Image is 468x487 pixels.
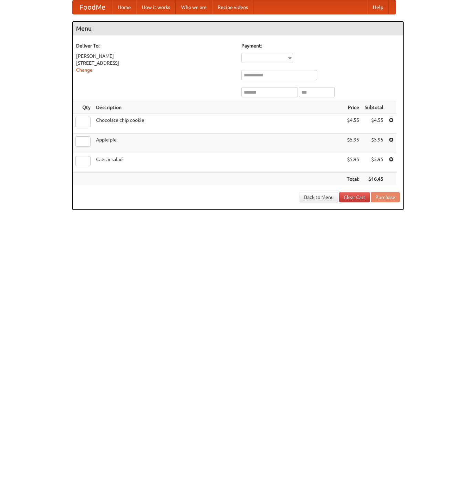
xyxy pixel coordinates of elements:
[362,114,386,134] td: $4.55
[241,42,400,49] h5: Payment:
[176,0,212,14] a: Who we are
[76,60,235,66] div: [STREET_ADDRESS]
[136,0,176,14] a: How it works
[73,0,112,14] a: FoodMe
[93,114,344,134] td: Chocolate chip cookie
[212,0,253,14] a: Recipe videos
[362,173,386,186] th: $16.45
[362,134,386,153] td: $5.95
[344,114,362,134] td: $4.55
[344,134,362,153] td: $5.95
[362,101,386,114] th: Subtotal
[93,134,344,153] td: Apple pie
[76,67,93,73] a: Change
[73,101,93,114] th: Qty
[339,192,370,202] a: Clear Cart
[76,42,235,49] h5: Deliver To:
[367,0,389,14] a: Help
[344,153,362,173] td: $5.95
[300,192,338,202] a: Back to Menu
[344,101,362,114] th: Price
[93,153,344,173] td: Caesar salad
[371,192,400,202] button: Purchase
[344,173,362,186] th: Total:
[112,0,136,14] a: Home
[93,101,344,114] th: Description
[362,153,386,173] td: $5.95
[73,22,403,35] h4: Menu
[76,53,235,60] div: [PERSON_NAME]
